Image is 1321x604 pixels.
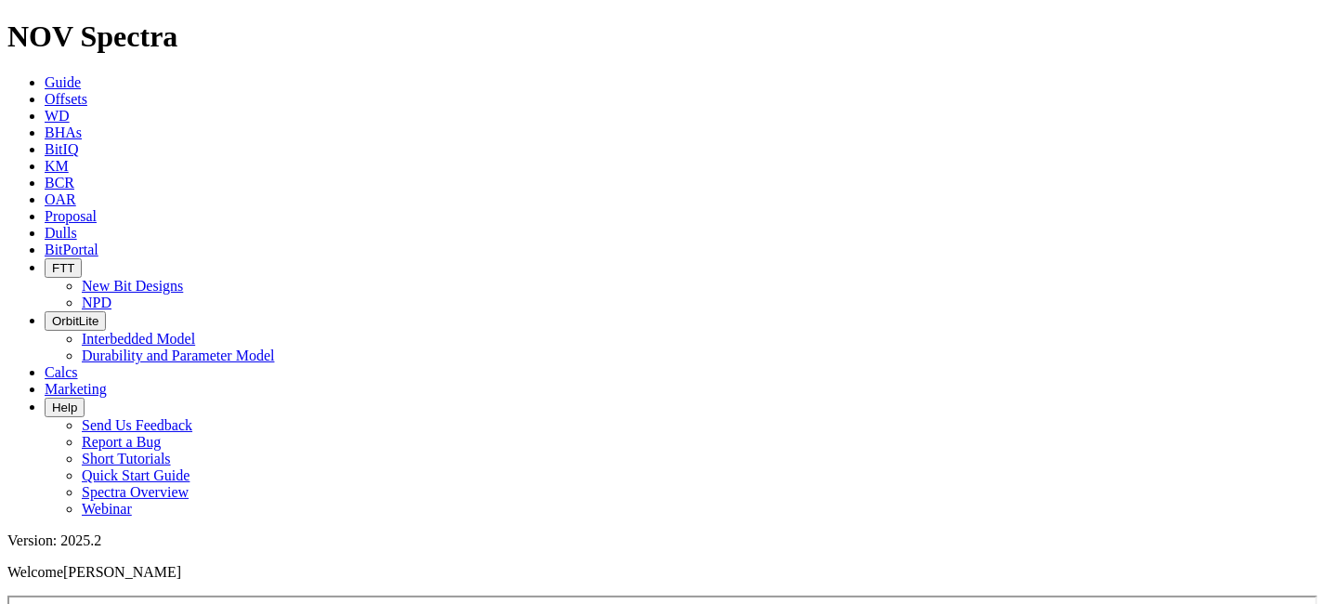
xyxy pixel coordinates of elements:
[82,295,111,310] a: NPD
[82,331,195,347] a: Interbedded Model
[45,125,82,140] a: BHAs
[7,20,1314,54] h1: NOV Spectra
[82,348,275,363] a: Durability and Parameter Model
[45,108,70,124] a: WD
[82,417,192,433] a: Send Us Feedback
[63,564,181,580] span: [PERSON_NAME]
[45,141,78,157] a: BitIQ
[45,258,82,278] button: FTT
[45,175,74,190] a: BCR
[7,532,1314,549] div: Version: 2025.2
[52,261,74,275] span: FTT
[45,91,87,107] a: Offsets
[45,74,81,90] a: Guide
[45,208,97,224] a: Proposal
[52,400,77,414] span: Help
[45,364,78,380] a: Calcs
[52,314,98,328] span: OrbitLite
[45,242,98,257] a: BitPortal
[45,311,106,331] button: OrbitLite
[45,191,76,207] a: OAR
[82,501,132,517] a: Webinar
[82,451,171,466] a: Short Tutorials
[45,225,77,241] a: Dulls
[45,398,85,417] button: Help
[82,467,190,483] a: Quick Start Guide
[82,434,161,450] a: Report a Bug
[82,484,189,500] a: Spectra Overview
[45,158,69,174] a: KM
[7,564,1314,581] p: Welcome
[82,278,183,294] a: New Bit Designs
[45,381,107,397] a: Marketing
